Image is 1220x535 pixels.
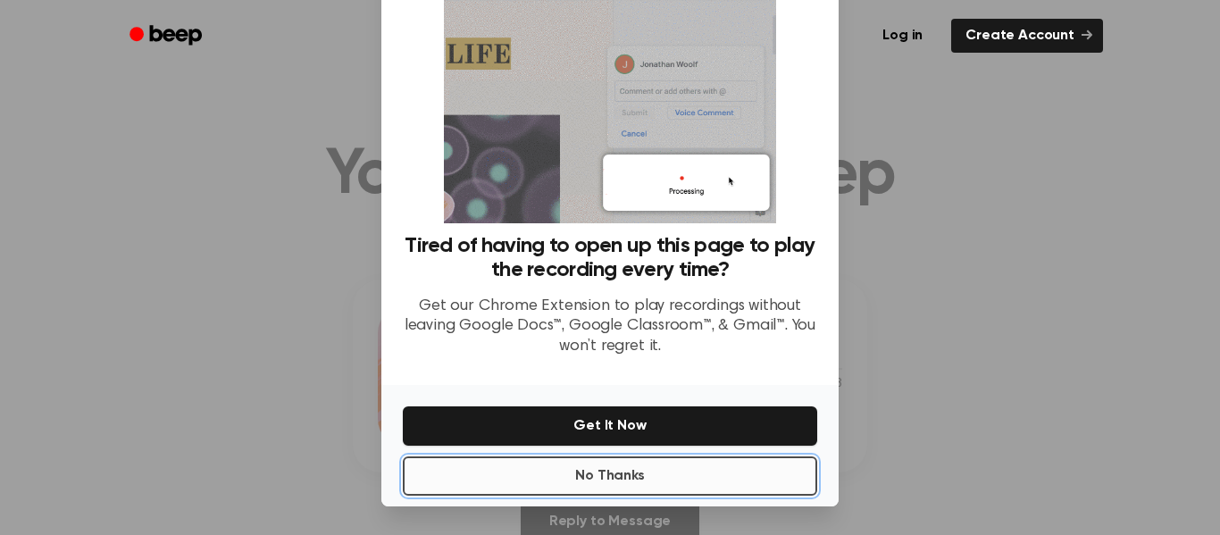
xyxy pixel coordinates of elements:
[951,19,1103,53] a: Create Account
[403,234,817,282] h3: Tired of having to open up this page to play the recording every time?
[403,456,817,496] button: No Thanks
[865,15,940,56] a: Log in
[403,406,817,446] button: Get It Now
[403,297,817,357] p: Get our Chrome Extension to play recordings without leaving Google Docs™, Google Classroom™, & Gm...
[117,19,218,54] a: Beep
